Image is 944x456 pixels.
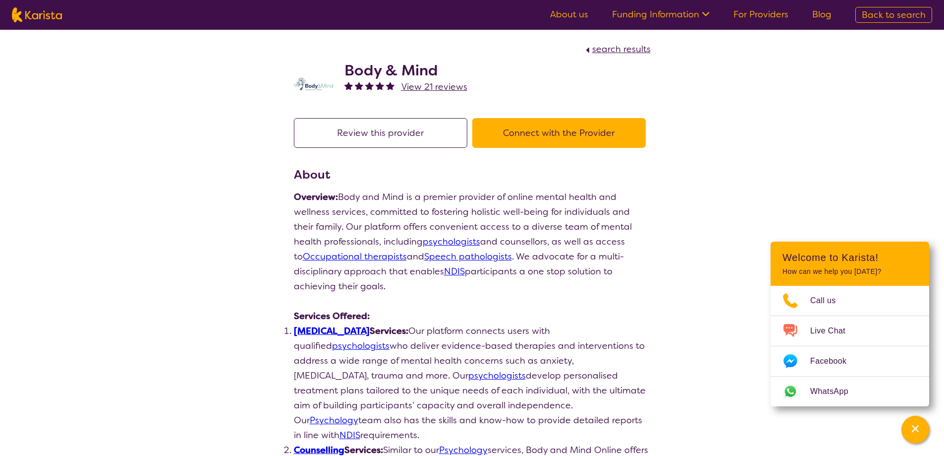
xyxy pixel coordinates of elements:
a: Back to search [855,7,932,23]
a: Review this provider [294,127,472,139]
a: psychologists [468,370,526,382]
a: psychologists [332,340,389,352]
p: How can we help you [DATE]? [782,267,917,276]
img: qmpolprhjdhzpcuekzqg.svg [294,77,333,90]
a: Web link opens in a new tab. [771,377,929,406]
strong: Services: [294,444,383,456]
img: fullstar [355,81,363,90]
img: fullstar [365,81,374,90]
p: Body and Mind is a premier provider of online mental health and wellness services, committed to f... [294,190,651,294]
strong: Services: [294,325,408,337]
a: [MEDICAL_DATA] [294,325,370,337]
a: For Providers [733,8,788,20]
img: fullstar [386,81,394,90]
a: About us [550,8,588,20]
a: psychologists [423,236,480,248]
a: Funding Information [612,8,710,20]
a: search results [583,43,651,55]
ul: Choose channel [771,286,929,406]
a: NDIS [339,429,360,441]
strong: Services Offered: [294,310,370,322]
span: View 21 reviews [401,81,467,93]
li: Our platform connects users with qualified who deliver evidence-based therapies and interventions... [294,324,651,443]
img: fullstar [344,81,353,90]
img: fullstar [376,81,384,90]
span: Call us [810,293,848,308]
a: NDIS [444,265,465,277]
span: Facebook [810,354,858,369]
a: View 21 reviews [401,79,467,94]
a: Counselling [294,444,344,456]
strong: Overview: [294,191,338,203]
img: Karista logo [12,7,62,22]
h2: Body & Mind [344,62,467,79]
button: Channel Menu [901,416,929,444]
span: Live Chat [810,324,857,338]
a: Occupational therapists [303,251,407,262]
span: search results [592,43,651,55]
a: Psychology [439,444,488,456]
span: Back to search [862,9,926,21]
a: Speech pathologists [424,251,512,262]
span: WhatsApp [810,384,860,399]
div: Channel Menu [771,242,929,406]
a: Connect with the Provider [472,127,651,139]
button: Connect with the Provider [472,118,646,148]
h2: Welcome to Karista! [782,252,917,263]
a: Psychology [310,414,358,426]
h3: About [294,166,651,184]
a: Blog [812,8,832,20]
button: Review this provider [294,118,467,148]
